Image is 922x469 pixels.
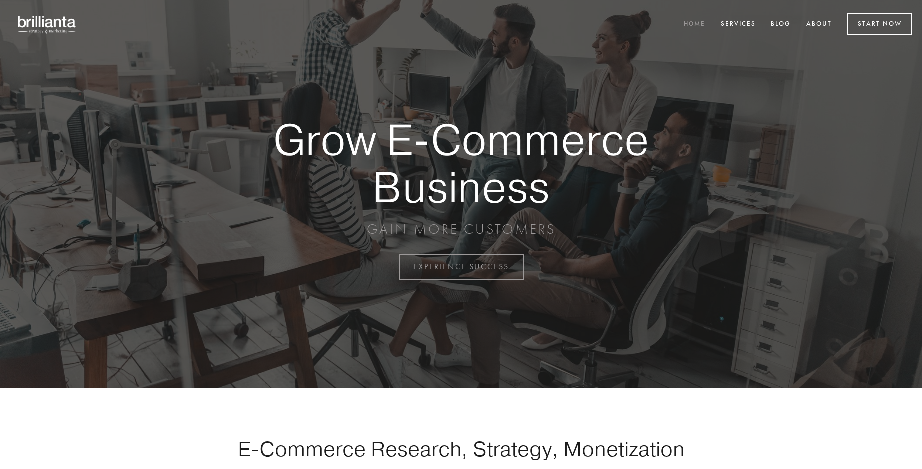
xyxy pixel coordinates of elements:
a: Start Now [847,13,912,35]
a: Home [677,16,712,33]
a: Blog [764,16,797,33]
a: EXPERIENCE SUCCESS [399,254,524,280]
h1: E-Commerce Research, Strategy, Monetization [207,436,715,461]
img: brillianta - research, strategy, marketing [10,10,85,39]
strong: Grow E-Commerce Business [238,116,684,210]
a: Services [714,16,762,33]
p: GAIN MORE CUSTOMERS [238,220,684,238]
a: About [800,16,838,33]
